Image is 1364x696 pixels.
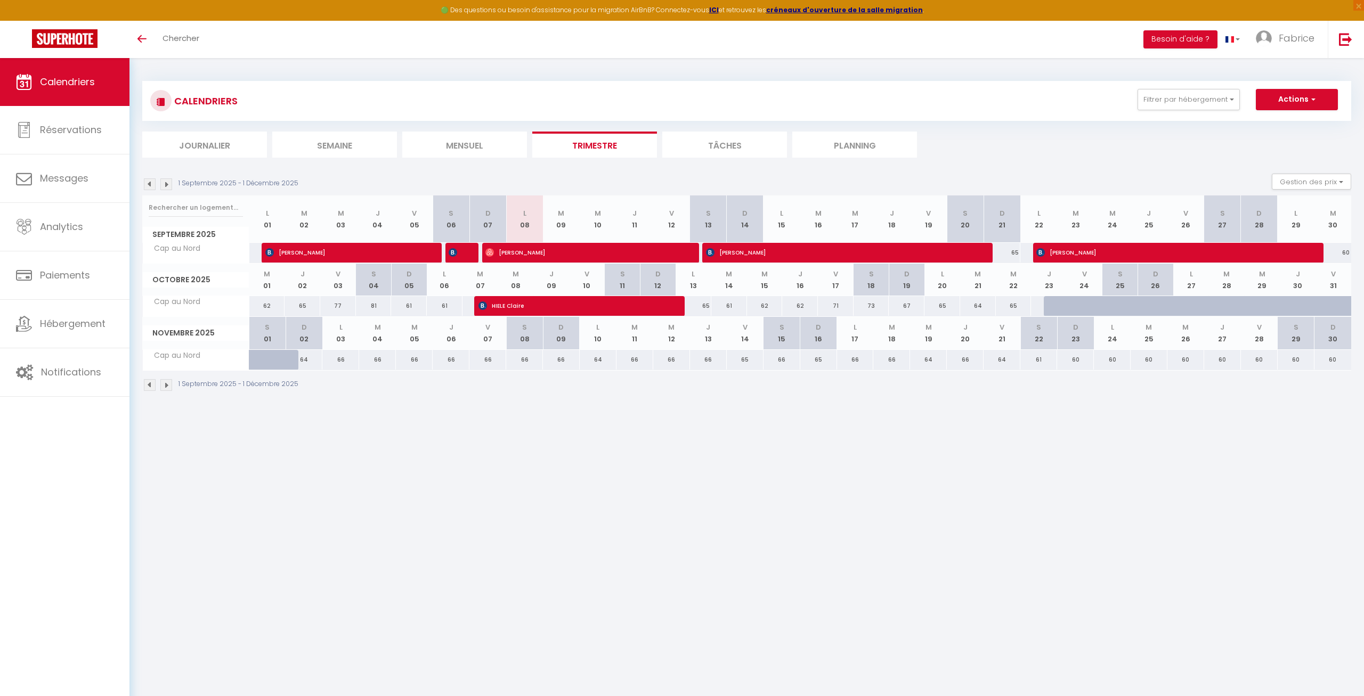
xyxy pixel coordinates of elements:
[1131,195,1167,243] th: 25
[1294,322,1298,332] abbr: S
[178,379,298,389] p: 1 Septembre 2025 - 1 Décembre 2025
[1280,264,1316,296] th: 30
[320,264,356,296] th: 03
[726,269,732,279] abbr: M
[833,269,838,279] abbr: V
[1339,32,1352,46] img: logout
[800,195,837,243] th: 16
[301,269,305,279] abbr: J
[402,132,527,158] li: Mensuel
[285,264,320,296] th: 02
[40,123,102,136] span: Réservations
[469,350,506,370] div: 66
[285,296,320,316] div: 65
[249,195,286,243] th: 01
[1204,195,1241,243] th: 27
[1331,269,1336,279] abbr: V
[265,242,425,263] span: [PERSON_NAME]
[264,269,270,279] abbr: M
[469,317,506,349] th: 07
[558,208,564,218] abbr: M
[690,317,727,349] th: 13
[975,269,981,279] abbr: M
[449,242,461,263] span: [DEMOGRAPHIC_DATA] le gallois
[32,29,98,48] img: Super Booking
[1256,30,1272,46] img: ...
[523,208,526,218] abbr: L
[747,296,783,316] div: 62
[947,350,984,370] div: 66
[1036,242,1306,263] span: [PERSON_NAME]
[155,21,207,58] a: Chercher
[1000,322,1004,332] abbr: V
[320,296,356,316] div: 77
[837,195,874,243] th: 17
[780,322,784,332] abbr: S
[764,317,800,349] th: 15
[1314,243,1351,263] div: 60
[485,208,491,218] abbr: D
[506,350,543,370] div: 66
[396,350,433,370] div: 66
[910,195,947,243] th: 19
[1241,195,1278,243] th: 28
[800,317,837,349] th: 16
[818,296,854,316] div: 71
[1167,195,1204,243] th: 26
[178,178,298,189] p: 1 Septembre 2025 - 1 Décembre 2025
[272,132,397,158] li: Semaine
[506,317,543,349] th: 08
[412,208,417,218] abbr: V
[1131,317,1167,349] th: 25
[653,195,690,243] th: 12
[662,132,787,158] li: Tâches
[356,296,392,316] div: 81
[963,322,968,332] abbr: J
[411,322,418,332] abbr: M
[584,269,589,279] abbr: V
[711,264,747,296] th: 14
[301,208,307,218] abbr: M
[1314,317,1351,349] th: 30
[1109,208,1116,218] abbr: M
[1094,317,1131,349] th: 24
[1314,195,1351,243] th: 30
[1241,350,1278,370] div: 60
[1111,322,1114,332] abbr: L
[478,296,675,316] span: HIELE Claire
[1190,269,1193,279] abbr: L
[653,317,690,349] th: 12
[427,264,462,296] th: 06
[596,322,599,332] abbr: L
[761,269,768,279] abbr: M
[616,317,653,349] th: 11
[433,195,469,243] th: 06
[854,264,889,296] th: 18
[1278,317,1314,349] th: 29
[265,322,270,332] abbr: S
[984,317,1020,349] th: 21
[1057,195,1094,243] th: 23
[873,350,910,370] div: 66
[706,208,711,218] abbr: S
[798,269,802,279] abbr: J
[692,269,695,279] abbr: L
[580,317,616,349] th: 10
[1147,208,1151,218] abbr: J
[249,317,286,349] th: 01
[143,272,249,288] span: Octobre 2025
[580,350,616,370] div: 64
[1020,350,1057,370] div: 61
[266,208,269,218] abbr: L
[286,317,322,349] th: 02
[727,350,764,370] div: 65
[40,317,105,330] span: Hébergement
[143,325,249,341] span: Novembre 2025
[854,322,857,332] abbr: L
[727,195,764,243] th: 14
[498,264,534,296] th: 08
[449,322,453,332] abbr: J
[249,264,285,296] th: 01
[427,296,462,316] div: 61
[40,268,90,282] span: Paiements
